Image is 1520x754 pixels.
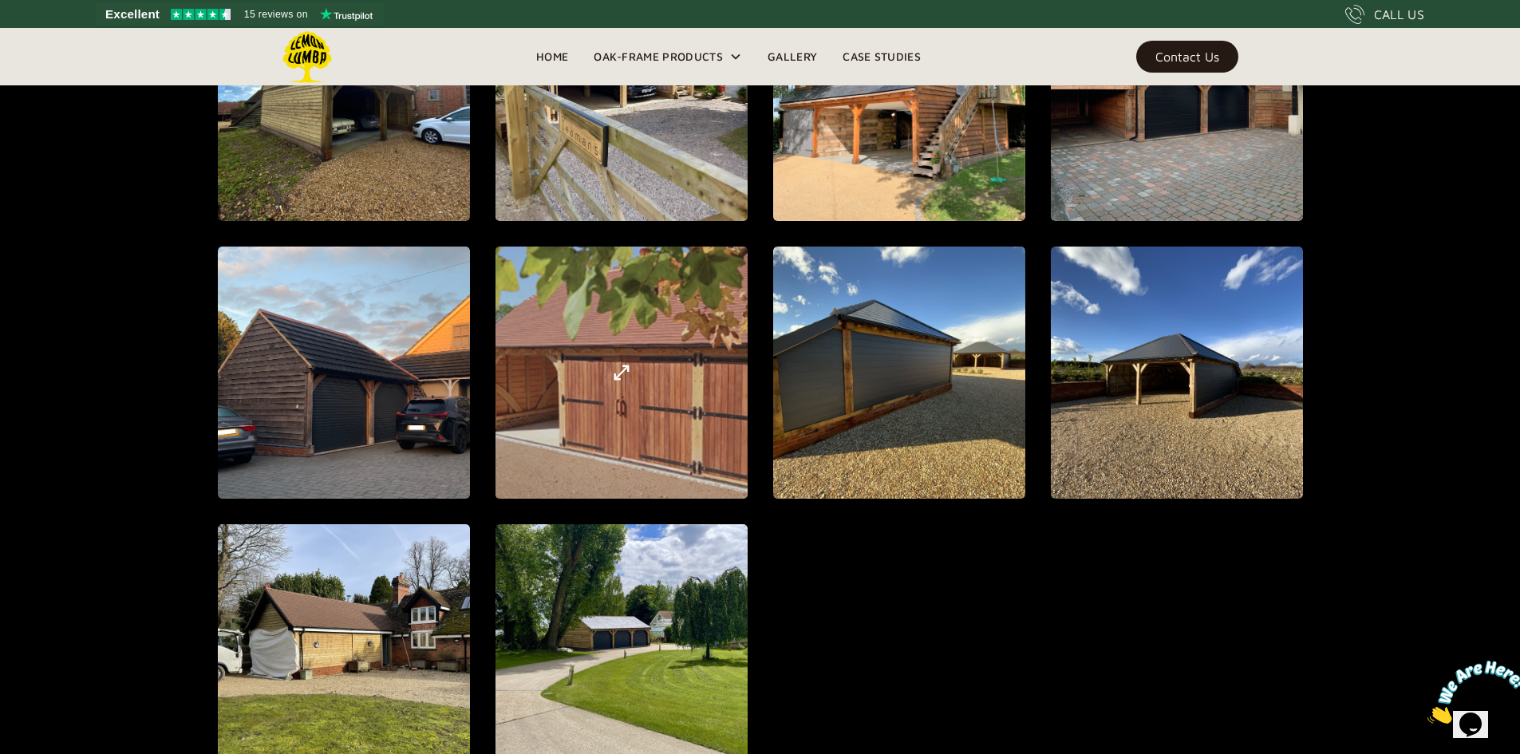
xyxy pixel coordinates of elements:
[105,5,160,24] span: Excellent
[1374,5,1424,24] div: CALL US
[218,247,470,499] a: open lightbox
[594,47,723,66] div: Oak-Frame Products
[495,247,748,499] a: open lightbox
[830,45,934,69] a: Case Studies
[6,6,13,20] span: 1
[171,9,231,20] img: Trustpilot 4.5 stars
[1155,51,1219,62] div: Contact Us
[6,6,105,69] img: Chat attention grabber
[96,3,384,26] a: See Lemon Lumba reviews on Trustpilot
[1051,247,1303,499] a: open lightbox
[320,8,373,21] img: Trustpilot logo
[581,28,755,85] div: Oak-Frame Products
[1136,41,1238,73] a: Contact Us
[773,247,1025,499] a: open lightbox
[1421,654,1520,730] iframe: chat widget
[755,45,830,69] a: Gallery
[244,5,308,24] span: 15 reviews on
[523,45,581,69] a: Home
[1345,5,1424,24] a: CALL US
